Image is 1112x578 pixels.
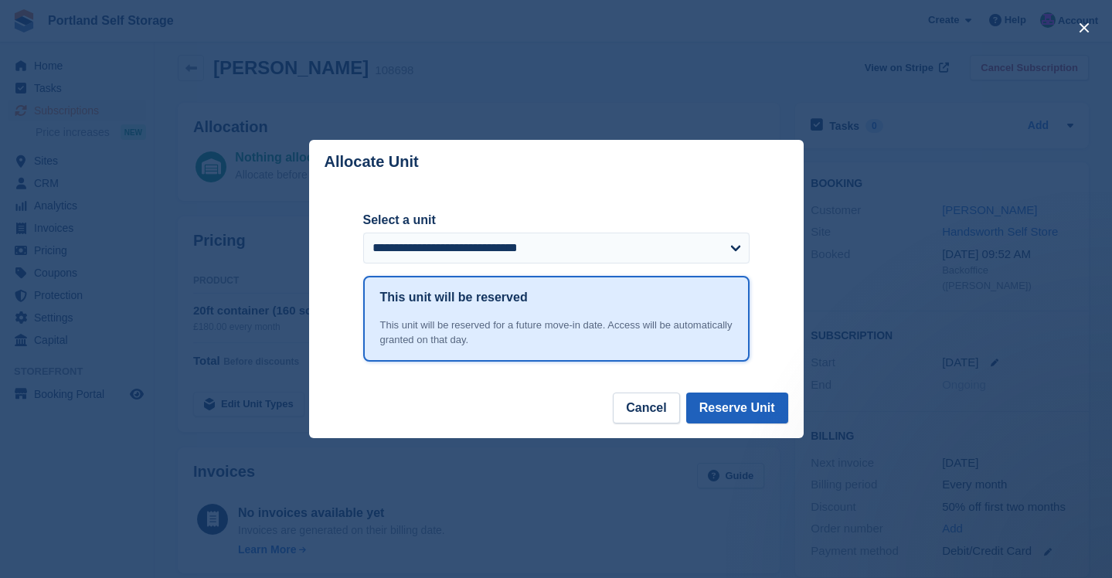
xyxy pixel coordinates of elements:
[1072,15,1097,40] button: close
[686,393,788,423] button: Reserve Unit
[363,211,750,229] label: Select a unit
[380,318,733,348] div: This unit will be reserved for a future move-in date. Access will be automatically granted on tha...
[325,153,419,171] p: Allocate Unit
[380,288,528,307] h1: This unit will be reserved
[613,393,679,423] button: Cancel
